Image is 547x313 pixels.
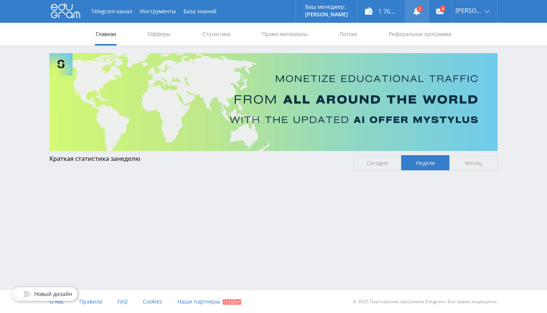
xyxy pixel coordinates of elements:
a: Главная [95,23,117,46]
span: Месяц [449,155,498,170]
a: Офферы [147,23,171,46]
a: Промо-материалы [261,23,308,46]
p: Ваш менеджер: [305,4,348,10]
p: [PERSON_NAME] [305,11,348,17]
a: Наши партнеры Скидки [177,290,241,313]
span: FAQ [117,298,128,305]
a: Правила [79,290,102,313]
span: Правила [79,298,102,305]
a: Реферальная программа [388,23,452,46]
span: неделю [117,154,141,163]
a: Cookies [143,290,162,313]
span: Новый дизайн [34,291,72,297]
img: Banner [49,53,498,151]
span: О нас [49,298,64,305]
span: Скидки [223,299,241,305]
a: FAQ [117,290,128,313]
span: Cookies [143,298,162,305]
span: [PERSON_NAME] [455,8,482,14]
span: Неделя [401,155,449,170]
a: О нас [49,290,64,313]
a: Статистика [201,23,231,46]
div: © 2025 Партнёрская программа Edugram. Все права защищены. [277,290,498,313]
a: Потоки [339,23,358,46]
span: Наши партнеры [177,298,220,305]
div: Краткая статистика за [49,155,346,162]
span: Сегодня [353,155,402,170]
